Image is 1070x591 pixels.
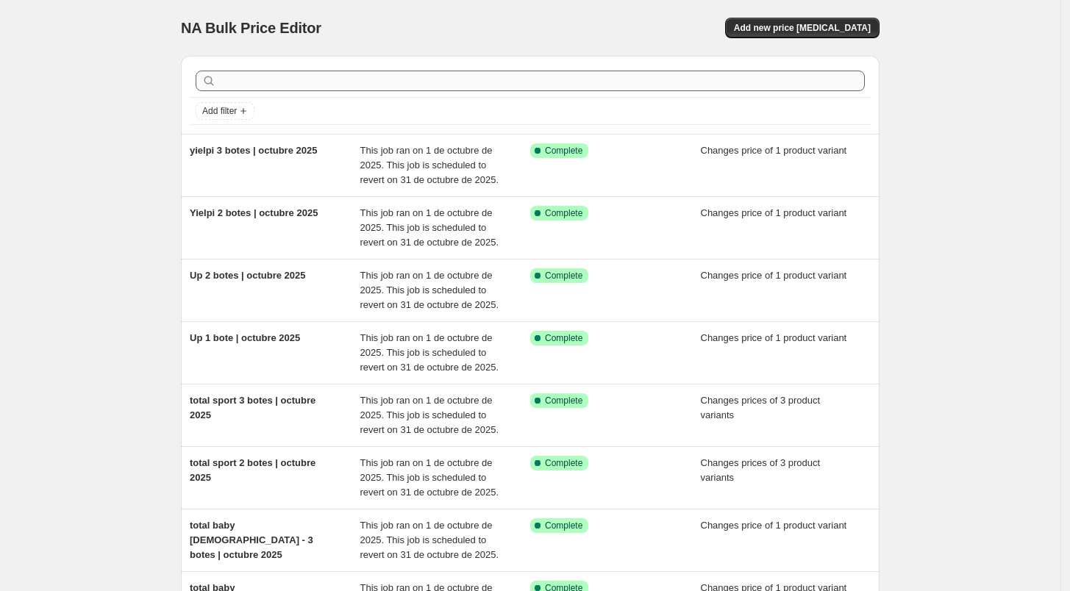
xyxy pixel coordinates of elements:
span: total sport 2 botes | octubre 2025 [190,457,315,483]
span: Complete [545,395,582,406]
span: Complete [545,332,582,344]
span: Yielpi 2 botes | octubre 2025 [190,207,318,218]
span: Complete [545,520,582,531]
span: Complete [545,145,582,157]
span: Changes prices of 3 product variants [701,395,821,420]
span: This job ran on 1 de octubre de 2025. This job is scheduled to revert on 31 de octubre de 2025. [360,520,499,560]
span: Complete [545,207,582,219]
span: Changes price of 1 product variant [701,270,847,281]
button: Add filter [196,102,254,120]
span: total sport 3 botes | octubre 2025 [190,395,315,420]
span: This job ran on 1 de octubre de 2025. This job is scheduled to revert on 31 de octubre de 2025. [360,395,499,435]
span: Add filter [202,105,237,117]
span: This job ran on 1 de octubre de 2025. This job is scheduled to revert on 31 de octubre de 2025. [360,145,499,185]
span: Changes price of 1 product variant [701,520,847,531]
span: This job ran on 1 de octubre de 2025. This job is scheduled to revert on 31 de octubre de 2025. [360,207,499,248]
span: Changes price of 1 product variant [701,145,847,156]
span: Changes price of 1 product variant [701,332,847,343]
span: Add new price [MEDICAL_DATA] [734,22,871,34]
span: Complete [545,270,582,282]
span: Changes price of 1 product variant [701,207,847,218]
span: NA Bulk Price Editor [181,20,321,36]
span: This job ran on 1 de octubre de 2025. This job is scheduled to revert on 31 de octubre de 2025. [360,332,499,373]
span: Changes prices of 3 product variants [701,457,821,483]
span: Up 2 botes | octubre 2025 [190,270,306,281]
span: yielpi 3 botes | octubre 2025 [190,145,317,156]
span: Up 1 bote | octubre 2025 [190,332,300,343]
button: Add new price [MEDICAL_DATA] [725,18,880,38]
span: total baby [DEMOGRAPHIC_DATA] - 3 botes | octubre 2025 [190,520,313,560]
span: This job ran on 1 de octubre de 2025. This job is scheduled to revert on 31 de octubre de 2025. [360,457,499,498]
span: This job ran on 1 de octubre de 2025. This job is scheduled to revert on 31 de octubre de 2025. [360,270,499,310]
span: Complete [545,457,582,469]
